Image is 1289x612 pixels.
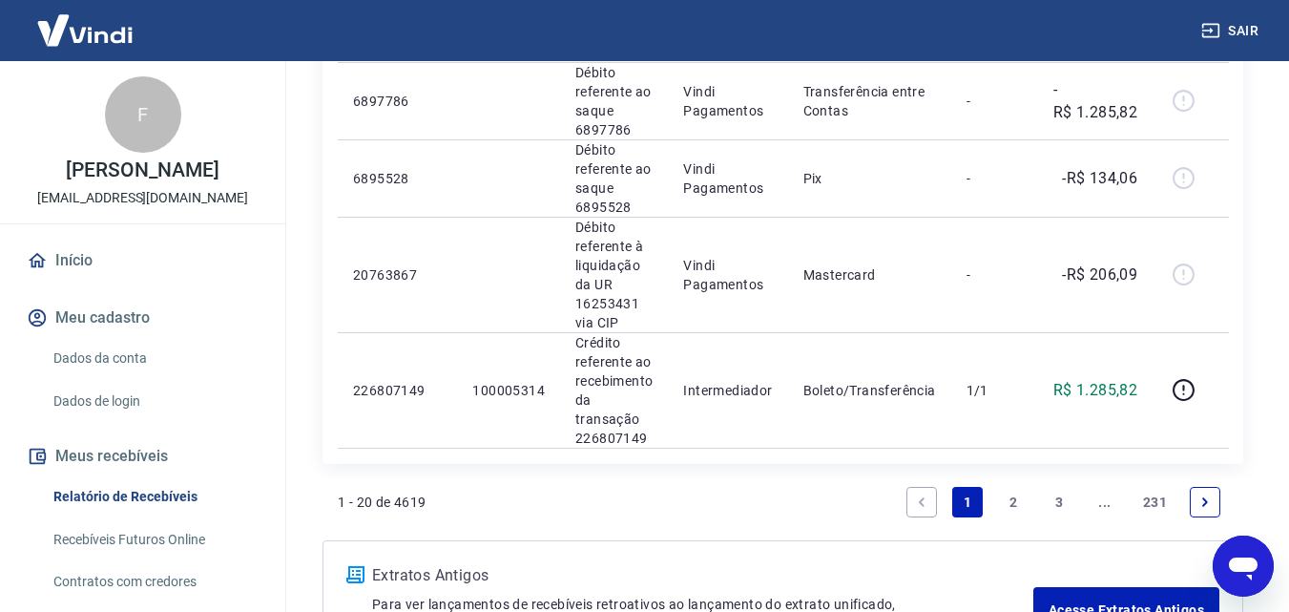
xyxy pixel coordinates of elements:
ul: Pagination [899,479,1228,525]
a: Recebíveis Futuros Online [46,520,262,559]
p: - [967,92,1023,111]
p: - [967,169,1023,188]
p: Transferência entre Contas [803,82,936,120]
a: Início [23,240,262,282]
a: Jump forward [1090,487,1120,517]
a: Page 3 [1044,487,1074,517]
p: 6895528 [353,169,442,188]
p: Débito referente ao saque 6895528 [575,140,653,217]
a: Previous page [906,487,937,517]
p: [PERSON_NAME] [66,160,218,180]
p: Vindi Pagamentos [683,256,772,294]
p: [EMAIL_ADDRESS][DOMAIN_NAME] [37,188,248,208]
a: Page 2 [998,487,1029,517]
p: Vindi Pagamentos [683,82,772,120]
p: Boleto/Transferência [803,381,936,400]
p: Pix [803,169,936,188]
img: ícone [346,566,364,583]
p: 6897786 [353,92,442,111]
iframe: Botão para abrir a janela de mensagens [1213,536,1274,597]
button: Sair [1197,13,1266,49]
p: -R$ 206,09 [1062,264,1137,286]
p: -R$ 134,06 [1062,167,1137,190]
button: Meus recebíveis [23,435,262,477]
p: 226807149 [353,381,442,400]
p: - [967,265,1023,285]
p: Intermediador [683,381,772,400]
a: Relatório de Recebíveis [46,477,262,517]
a: Page 231 [1135,487,1175,517]
a: Dados de login [46,382,262,421]
p: 20763867 [353,265,442,285]
p: Crédito referente ao recebimento da transação 226807149 [575,333,653,448]
p: 1/1 [967,381,1023,400]
a: Contratos com credores [46,562,262,601]
p: 1 - 20 de 4619 [338,493,426,512]
img: Vindi [23,1,147,59]
a: Dados da conta [46,339,262,378]
a: Page 1 is your current page [952,487,983,517]
p: Débito referente ao saque 6897786 [575,63,653,139]
a: Next page [1190,487,1220,517]
p: Vindi Pagamentos [683,159,772,198]
p: R$ 1.285,82 [1053,379,1137,402]
p: Extratos Antigos [372,564,1033,587]
p: 100005314 [472,381,545,400]
p: Mastercard [803,265,936,285]
p: Débito referente à liquidação da UR 16253431 via CIP [575,218,653,332]
div: F [105,76,181,153]
p: -R$ 1.285,82 [1053,78,1137,124]
button: Meu cadastro [23,297,262,339]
